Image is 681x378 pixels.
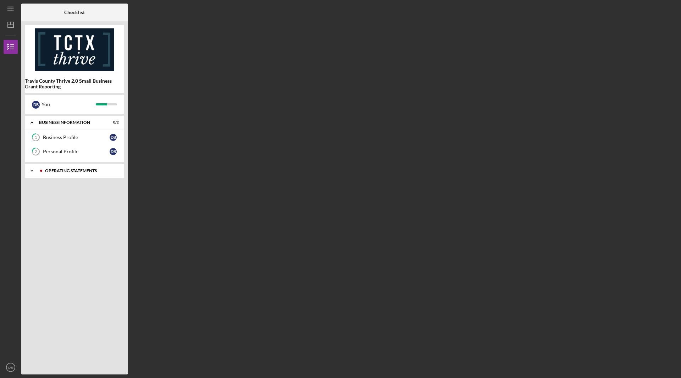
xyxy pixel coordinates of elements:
text: DB [8,366,13,369]
div: D B [32,101,40,109]
div: Business Profile [43,135,110,140]
div: Operating Statements [45,169,115,173]
a: 2Personal ProfileDB [28,144,121,159]
div: BUSINESS INFORMATION [39,120,101,125]
div: 0 / 2 [106,120,119,125]
div: You [41,98,96,110]
img: Product logo [25,28,124,71]
div: Personal Profile [43,149,110,154]
b: Checklist [64,10,85,15]
button: DB [4,360,18,374]
div: D B [110,134,117,141]
div: D B [110,148,117,155]
tspan: 2 [35,149,37,154]
a: 1Business ProfileDB [28,130,121,144]
tspan: 1 [35,135,37,140]
b: Travis County Thrive 2.0 Small Business Grant Reporting [25,78,124,89]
